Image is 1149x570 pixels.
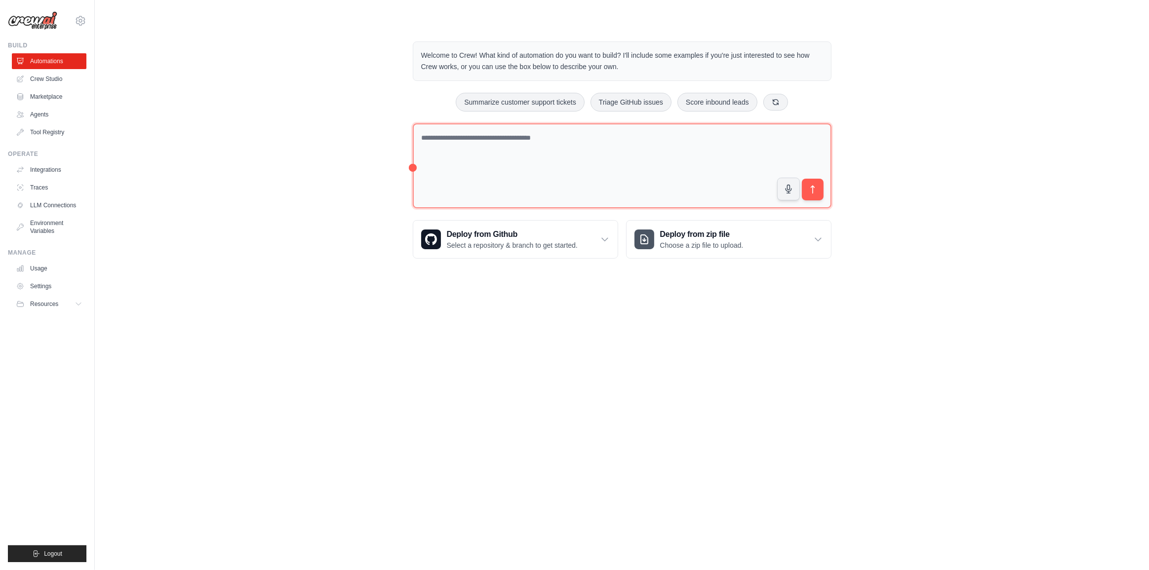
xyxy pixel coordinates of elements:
[12,261,86,276] a: Usage
[8,41,86,49] div: Build
[421,50,823,73] p: Welcome to Crew! What kind of automation do you want to build? I'll include some examples if you'...
[660,240,744,250] p: Choose a zip file to upload.
[12,215,86,239] a: Environment Variables
[12,124,86,140] a: Tool Registry
[591,93,672,112] button: Triage GitHub issues
[447,228,578,240] h3: Deploy from Github
[12,71,86,87] a: Crew Studio
[660,228,744,240] h3: Deploy from zip file
[677,93,757,112] button: Score inbound leads
[12,89,86,105] a: Marketplace
[12,107,86,122] a: Agents
[12,53,86,69] a: Automations
[456,93,584,112] button: Summarize customer support tickets
[12,278,86,294] a: Settings
[8,545,86,562] button: Logout
[447,240,578,250] p: Select a repository & branch to get started.
[12,180,86,195] a: Traces
[44,550,62,558] span: Logout
[12,197,86,213] a: LLM Connections
[12,296,86,312] button: Resources
[8,249,86,257] div: Manage
[8,150,86,158] div: Operate
[8,11,57,30] img: Logo
[12,162,86,178] a: Integrations
[30,300,58,308] span: Resources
